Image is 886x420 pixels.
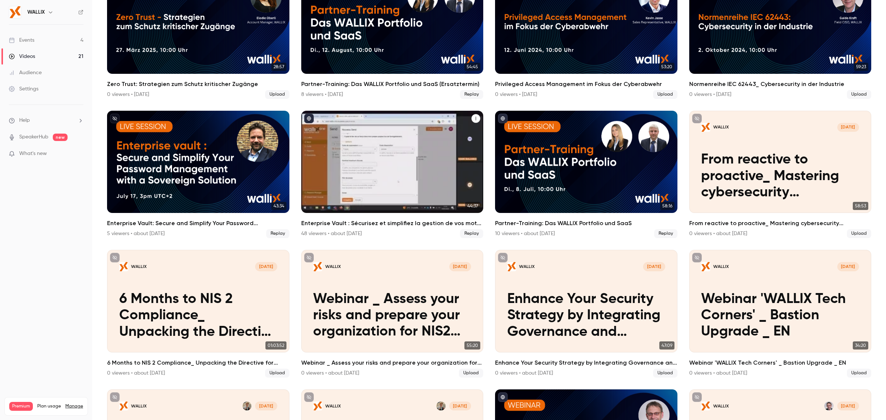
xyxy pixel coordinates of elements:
[9,69,42,76] div: Audience
[495,111,677,238] li: Partner-Training: Das WALLIX Portfolio und SaaS
[507,262,516,271] img: Enhance Your Security Strategy by Integrating Governance and Privileged Access Management Across ...
[824,402,833,410] img: Guido Kraft
[495,111,677,238] a: 58:16Partner-Training: Das WALLIX Portfolio und SaaS10 viewers • about [DATE]Replay
[449,262,471,271] span: [DATE]
[9,37,34,44] div: Events
[255,402,277,410] span: [DATE]
[107,80,289,89] h2: Zero Trust: Strategien zum Schutz kritischer Zugänge
[301,230,362,237] div: 48 viewers • about [DATE]
[654,229,677,238] span: Replay
[713,403,729,409] p: WALLIX
[653,90,677,99] span: Upload
[495,250,677,378] a: Enhance Your Security Strategy by Integrating Governance and Privileged Access Management Across ...
[449,402,471,410] span: [DATE]
[847,229,871,238] span: Upload
[498,392,508,402] button: published
[498,253,508,262] button: unpublished
[689,250,872,378] a: Webinar 'WALLIX Tech Corners' _ Bastion Upgrade _ ENWALLIX[DATE]Webinar 'WALLIX Tech Corners' _ B...
[689,369,747,377] div: 0 viewers • about [DATE]
[713,124,729,130] p: WALLIX
[689,80,872,89] h2: Normenreihe IEC 62443_ Cybersecurity in der Industrie
[243,402,251,410] img: Marc Balasko
[847,90,871,99] span: Upload
[689,111,872,238] a: From reactive to proactive_ Mastering cybersecurity regulationsWALLIX[DATE]From reactive to proac...
[110,392,120,402] button: unpublished
[313,262,322,271] img: Webinar _ Assess your risks and prepare your organization for NIS2 compliance
[37,403,61,409] span: Plan usage
[119,402,128,410] img: Copy of Test
[265,369,289,378] span: Upload
[304,114,314,123] button: published
[507,291,665,340] p: Enhance Your Security Strategy by Integrating Governance and Privileged Access Management Across ...
[107,111,289,238] li: Enterprise Vault: Secure and Simplify Your Password Management with a Sovereign Solution
[301,250,484,378] li: Webinar _ Assess your risks and prepare your organization for NIS2 compliance
[313,402,322,410] img: Test
[854,63,868,71] span: 59:23
[659,63,674,71] span: 53:20
[495,230,555,237] div: 10 viewers • about [DATE]
[436,402,445,410] img: Marc Balasko
[465,202,480,210] span: 44:37
[107,358,289,367] h2: 6 Months to NIS 2 Compliance_ Unpacking the Directive for Success - WALLIX & Steptoe
[689,358,872,367] h2: Webinar 'WALLIX Tech Corners' _ Bastion Upgrade _ EN
[9,53,35,60] div: Videos
[853,202,868,210] span: 58:53
[692,392,702,402] button: unpublished
[837,402,859,410] span: [DATE]
[689,111,872,238] li: From reactive to proactive_ Mastering cybersecurity regulations
[460,229,483,238] span: Replay
[701,152,859,201] p: From reactive to proactive_ Mastering cybersecurity regulations
[271,202,286,210] span: 43:34
[255,262,277,271] span: [DATE]
[689,250,872,378] li: Webinar 'WALLIX Tech Corners' _ Bastion Upgrade _ EN
[495,358,677,367] h2: Enhance Your Security Strategy by Integrating Governance and Privileged Access Management Across ...
[110,253,120,262] button: unpublished
[27,8,45,16] h6: WALLIX
[701,402,710,410] img: Test Event DACH-Team #2
[110,114,120,123] button: unpublished
[713,264,729,270] p: WALLIX
[325,264,341,270] p: WALLIX
[837,123,859,132] span: [DATE]
[9,6,21,18] img: WALLIX
[301,91,343,98] div: 8 viewers • [DATE]
[659,341,674,350] span: 47:09
[107,250,289,378] a: 6 Months to NIS 2 Compliance_ Unpacking the Directive for Success - WALLIX & SteptoeWALLIX[DATE]6...
[701,291,859,340] p: Webinar 'WALLIX Tech Corners' _ Bastion Upgrade _ EN
[266,229,289,238] span: Replay
[643,262,665,271] span: [DATE]
[265,341,286,350] span: 01:03:52
[689,230,747,237] div: 0 viewers • about [DATE]
[65,403,83,409] a: Manage
[301,358,484,367] h2: Webinar _ Assess your risks and prepare your organization for NIS2 compliance
[519,264,535,270] p: WALLIX
[131,264,147,270] p: WALLIX
[107,219,289,228] h2: Enterprise Vault: Secure and Simplify Your Password Management with a Sovereign Solution
[301,369,359,377] div: 0 viewers • about [DATE]
[301,111,484,238] li: Enterprise Vault : Sécurisez et simplifiez la gestion de vos mots de passe avec une solution souv...
[847,369,871,378] span: Upload
[689,219,872,228] h2: From reactive to proactive_ Mastering cybersecurity regulations
[459,369,483,378] span: Upload
[107,250,289,378] li: 6 Months to NIS 2 Compliance_ Unpacking the Directive for Success - WALLIX & Steptoe
[304,392,314,402] button: unpublished
[701,123,710,132] img: From reactive to proactive_ Mastering cybersecurity regulations
[660,202,674,210] span: 58:16
[495,91,537,98] div: 0 viewers • [DATE]
[107,369,165,377] div: 0 viewers • about [DATE]
[689,91,731,98] div: 0 viewers • [DATE]
[495,369,553,377] div: 0 viewers • about [DATE]
[495,219,677,228] h2: Partner-Training: Das WALLIX Portfolio und SaaS
[9,117,83,124] li: help-dropdown-opener
[107,111,289,238] a: 43:34Enterprise Vault: Secure and Simplify Your Password Management with a Sovereign Solution5 vi...
[131,403,147,409] p: WALLIX
[464,341,480,350] span: 55:20
[313,291,471,340] p: Webinar _ Assess your risks and prepare your organization for NIS2 compliance
[119,262,128,271] img: 6 Months to NIS 2 Compliance_ Unpacking the Directive for Success - WALLIX & Steptoe
[301,219,484,228] h2: Enterprise Vault : Sécurisez et simplifiez la gestion de vos mots de passe avec une solution souv...
[119,291,277,340] p: 6 Months to NIS 2 Compliance_ Unpacking the Directive for Success - WALLIX & Steptoe
[304,253,314,262] button: unpublished
[107,91,149,98] div: 0 viewers • [DATE]
[301,250,484,378] a: Webinar _ Assess your risks and prepare your organization for NIS2 complianceWALLIX[DATE]Webinar ...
